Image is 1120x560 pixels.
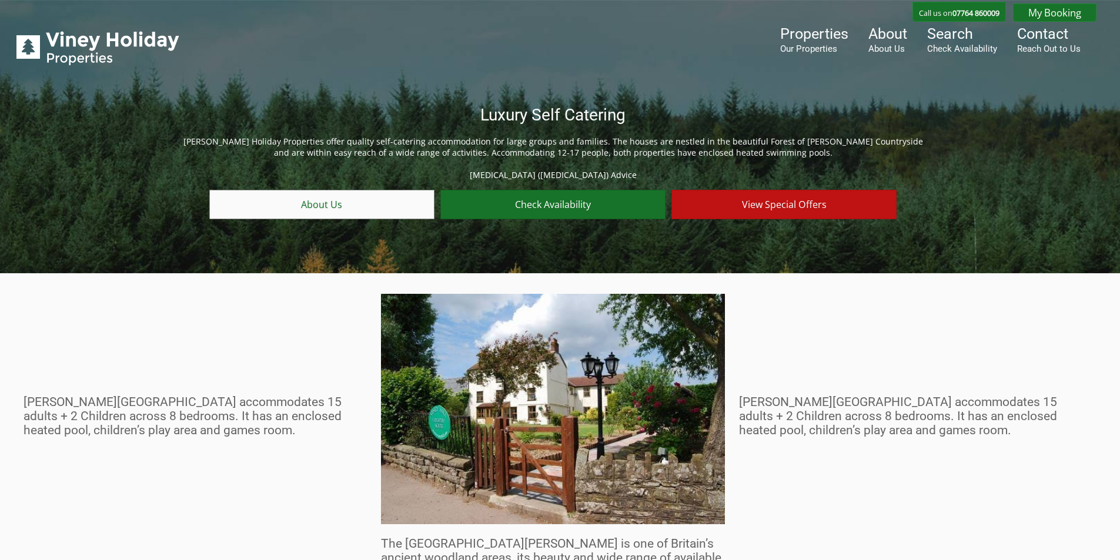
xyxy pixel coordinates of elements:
[919,8,999,18] p: Call us on
[440,190,666,219] a: Check Availability
[16,31,179,65] img: Viney Holiday Properties
[470,169,637,180] a: [MEDICAL_DATA] ([MEDICAL_DATA]) Advice
[952,8,999,18] a: 07764 860009
[927,25,997,54] a: SearchCheck Availability
[927,43,997,54] small: Check Availability
[868,43,907,54] small: About Us
[178,136,929,180] p: [PERSON_NAME] Holiday Properties offer quality self-catering accommodation for large groups and f...
[780,43,848,54] small: Our Properties
[209,190,434,219] a: About Us
[24,395,367,437] h2: [PERSON_NAME][GEOGRAPHIC_DATA] accommodates 15 adults + 2 Children across 8 bedrooms. It has an e...
[1017,43,1081,54] small: Reach Out to Us
[868,25,907,54] a: AboutAbout Us
[780,25,848,54] a: PropertiesOur Properties
[739,395,1082,437] h2: [PERSON_NAME][GEOGRAPHIC_DATA] accommodates 15 adults + 2 Children across 8 bedrooms. It has an e...
[1017,25,1081,54] a: ContactReach Out to Us
[16,105,1089,125] h1: Luxury Self Catering
[671,190,897,219] a: View Special Offers
[1013,4,1096,22] a: My Booking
